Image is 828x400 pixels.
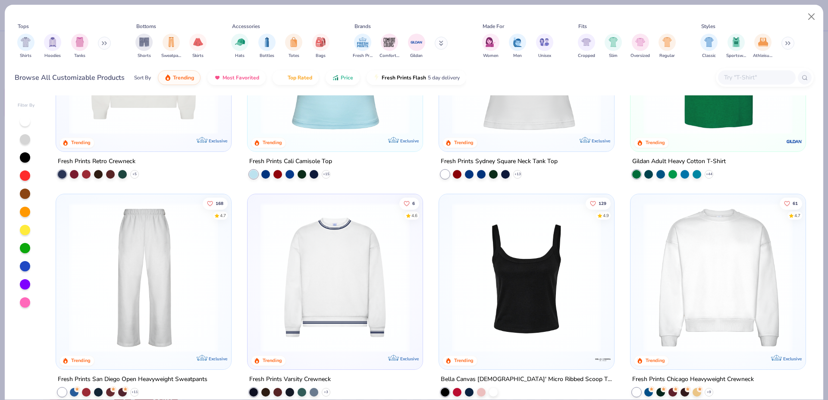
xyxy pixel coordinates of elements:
[408,34,425,59] div: filter for Gildan
[209,356,227,361] span: Exclusive
[605,34,622,59] div: filter for Slim
[21,37,31,47] img: Shirts Image
[513,37,522,47] img: Men Image
[379,34,399,59] button: filter button
[803,9,820,25] button: Close
[214,74,221,81] img: most_fav.gif
[132,171,137,176] span: + 5
[256,202,414,352] img: 4d4398e1-a86f-4e3e-85fd-b9623566810e
[731,37,741,47] img: Sportswear Image
[399,197,419,209] button: Like
[326,70,360,85] button: Price
[599,201,606,205] span: 129
[578,53,595,59] span: Cropped
[586,197,611,209] button: Like
[482,34,499,59] button: filter button
[635,37,645,47] img: Oversized Image
[316,37,325,47] img: Bags Image
[726,53,746,59] span: Sportswear
[258,34,276,59] button: filter button
[785,132,803,150] img: Gildan logo
[609,53,618,59] span: Slim
[707,389,711,394] span: + 9
[161,34,181,59] div: filter for Sweatpants
[353,34,373,59] div: filter for Fresh Prints
[161,34,181,59] button: filter button
[273,70,319,85] button: Top Rated
[18,102,35,109] div: Filter By
[486,37,496,47] img: Women Image
[428,73,460,83] span: 5 day delivery
[189,34,207,59] div: filter for Skirts
[780,197,802,209] button: Like
[605,34,622,59] button: filter button
[235,37,245,47] img: Hats Image
[192,53,204,59] span: Skirts
[354,22,371,30] div: Brands
[136,22,156,30] div: Bottoms
[71,34,88,59] button: filter button
[753,34,773,59] div: filter for Athleisure
[539,37,549,47] img: Unisex Image
[758,37,768,47] img: Athleisure Image
[603,212,609,219] div: 4.9
[412,201,415,205] span: 6
[639,202,797,352] img: 1358499d-a160-429c-9f1e-ad7a3dc244c9
[411,212,417,219] div: 4.6
[285,34,302,59] div: filter for Totes
[323,171,329,176] span: + 15
[702,53,716,59] span: Classic
[726,34,746,59] div: filter for Sportswear
[138,53,151,59] span: Shorts
[578,34,595,59] div: filter for Cropped
[794,212,800,219] div: 4.7
[536,34,553,59] div: filter for Unisex
[209,138,227,143] span: Exclusive
[71,34,88,59] div: filter for Tanks
[260,53,274,59] span: Bottles
[700,34,718,59] div: filter for Classic
[289,37,298,47] img: Totes Image
[701,22,715,30] div: Styles
[312,34,329,59] div: filter for Bags
[605,202,763,352] img: 80dc4ece-0e65-4f15-94a6-2a872a258fbd
[58,374,207,384] div: Fresh Prints San Diego Open Heavyweight Sweatpants
[312,34,329,59] button: filter button
[379,34,399,59] div: filter for Comfort Colors
[659,34,676,59] button: filter button
[18,22,29,30] div: Tops
[367,70,466,85] button: Fresh Prints Flash5 day delivery
[536,34,553,59] button: filter button
[662,37,672,47] img: Regular Image
[288,74,312,81] span: Top Rated
[223,74,259,81] span: Most Favorited
[608,37,618,47] img: Slim Image
[20,53,31,59] span: Shirts
[509,34,526,59] button: filter button
[132,389,138,394] span: + 11
[316,53,326,59] span: Bags
[753,34,773,59] button: filter button
[630,34,650,59] div: filter for Oversized
[44,53,61,59] span: Hoodies
[44,34,61,59] div: filter for Hoodies
[235,53,245,59] span: Hats
[189,34,207,59] button: filter button
[161,53,181,59] span: Sweatpants
[232,22,260,30] div: Accessories
[249,156,332,167] div: Fresh Prints Cali Camisole Top
[379,53,399,59] span: Comfort Colors
[285,34,302,59] button: filter button
[249,374,331,384] div: Fresh Prints Varsity Crewneck
[578,22,587,30] div: Fits
[164,74,171,81] img: trending.gif
[513,53,522,59] span: Men
[324,389,328,394] span: + 3
[382,74,426,81] span: Fresh Prints Flash
[448,202,605,352] img: 8af284bf-0d00-45ea-9003-ce4b9a3194ad
[400,138,419,143] span: Exclusive
[166,37,176,47] img: Sweatpants Image
[353,34,373,59] button: filter button
[630,34,650,59] button: filter button
[17,34,34,59] div: filter for Shirts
